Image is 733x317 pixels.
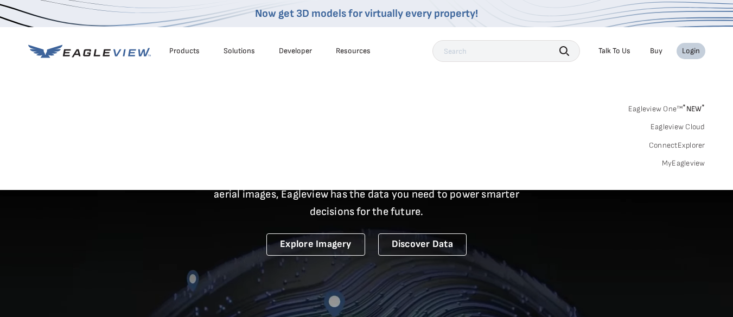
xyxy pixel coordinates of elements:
a: Eagleview Cloud [651,122,705,132]
p: A new era starts here. Built on more than 3.5 billion high-resolution aerial images, Eagleview ha... [201,168,533,220]
div: Login [682,46,700,56]
div: Products [169,46,200,56]
div: Resources [336,46,371,56]
a: Discover Data [378,233,467,256]
span: NEW [683,104,705,113]
a: Now get 3D models for virtually every property! [255,7,478,20]
a: Developer [279,46,312,56]
div: Solutions [224,46,255,56]
a: Explore Imagery [266,233,365,256]
a: Eagleview One™*NEW* [628,101,705,113]
a: MyEagleview [662,158,705,168]
a: ConnectExplorer [649,141,705,150]
input: Search [432,40,580,62]
div: Talk To Us [598,46,630,56]
a: Buy [650,46,662,56]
